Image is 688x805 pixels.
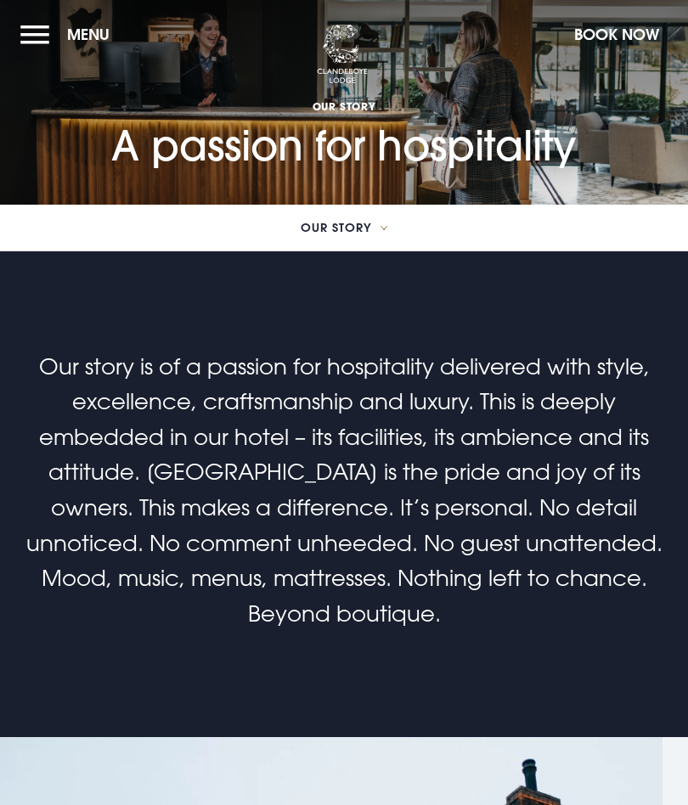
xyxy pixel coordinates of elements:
[111,99,577,113] span: Our Story
[301,222,372,234] span: Our Story
[566,16,668,53] button: Book Now
[317,25,368,84] img: Clandeboye Lodge
[20,16,118,53] button: Menu
[20,349,668,632] p: Our story is of a passion for hospitality delivered with style, excellence, craftsmanship and lux...
[67,25,110,44] span: Menu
